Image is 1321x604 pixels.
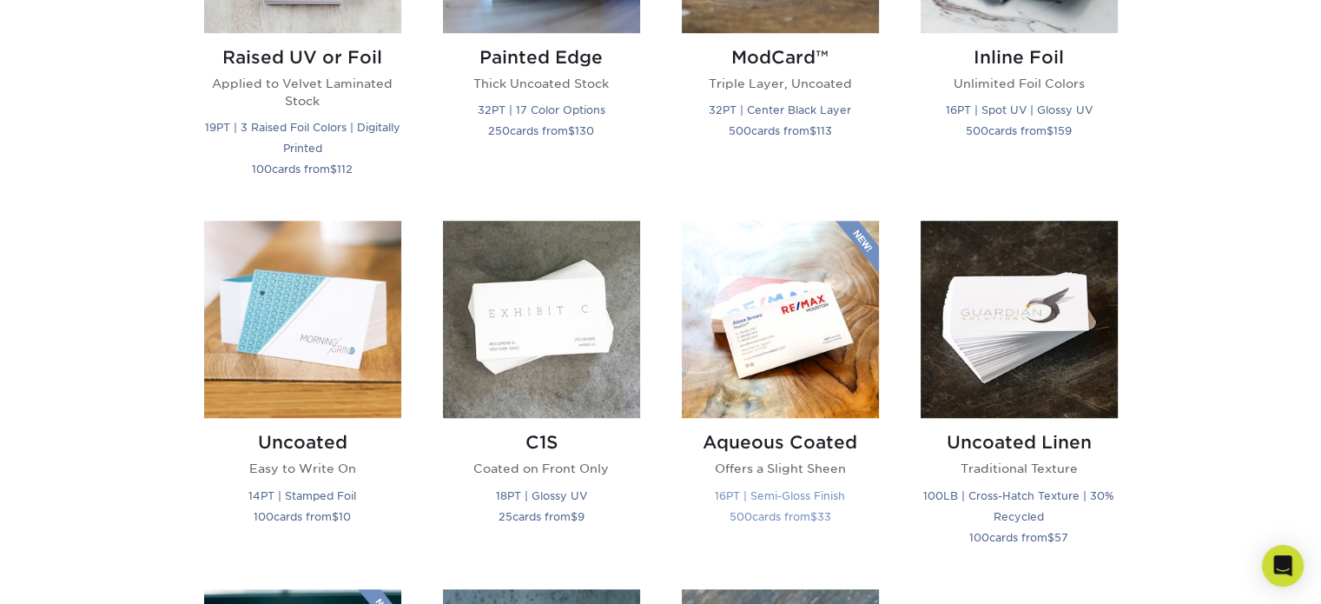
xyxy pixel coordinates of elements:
[254,510,351,523] small: cards from
[332,510,339,523] span: $
[204,460,401,477] p: Easy to Write On
[966,124,1072,137] small: cards from
[252,163,272,176] span: 100
[816,124,832,137] span: 113
[205,121,400,155] small: 19PT | 3 Raised Foil Colors | Digitally Printed
[921,460,1118,477] p: Traditional Texture
[204,75,401,110] p: Applied to Velvet Laminated Stock
[946,103,1093,116] small: 16PT | Spot UV | Glossy UV
[809,124,816,137] span: $
[836,221,879,273] img: New Product
[682,75,879,92] p: Triple Layer, Uncoated
[682,460,879,477] p: Offers a Slight Sheen
[499,510,512,523] span: 25
[817,510,831,523] span: 33
[921,432,1118,453] h2: Uncoated Linen
[443,221,640,567] a: C1S Business Cards C1S Coated on Front Only 18PT | Glossy UV 25cards from$9
[337,163,353,176] span: 112
[730,510,752,523] span: 500
[204,221,401,418] img: Uncoated Business Cards
[682,47,879,68] h2: ModCard™
[488,124,510,137] span: 250
[730,510,831,523] small: cards from
[682,221,879,418] img: Aqueous Coated Business Cards
[923,489,1114,523] small: 100LB | Cross-Hatch Texture | 30% Recycled
[729,124,832,137] small: cards from
[443,432,640,453] h2: C1S
[478,103,605,116] small: 32PT | 17 Color Options
[339,510,351,523] span: 10
[709,103,851,116] small: 32PT | Center Black Layer
[496,489,587,502] small: 18PT | Glossy UV
[682,221,879,567] a: Aqueous Coated Business Cards Aqueous Coated Offers a Slight Sheen 16PT | Semi-Gloss Finish 500ca...
[921,221,1118,567] a: Uncoated Linen Business Cards Uncoated Linen Traditional Texture 100LB | Cross-Hatch Texture | 30...
[499,510,585,523] small: cards from
[4,551,148,598] iframe: Google Customer Reviews
[488,124,594,137] small: cards from
[966,124,988,137] span: 500
[575,124,594,137] span: 130
[248,489,356,502] small: 14PT | Stamped Foil
[1047,531,1054,544] span: $
[921,75,1118,92] p: Unlimited Foil Colors
[254,510,274,523] span: 100
[1262,545,1304,587] div: Open Intercom Messenger
[1053,124,1072,137] span: 159
[204,47,401,68] h2: Raised UV or Foil
[204,432,401,453] h2: Uncoated
[571,510,578,523] span: $
[443,75,640,92] p: Thick Uncoated Stock
[969,531,1068,544] small: cards from
[568,124,575,137] span: $
[443,221,640,418] img: C1S Business Cards
[252,163,353,176] small: cards from
[921,221,1118,418] img: Uncoated Linen Business Cards
[1047,124,1053,137] span: $
[682,432,879,453] h2: Aqueous Coated
[443,460,640,477] p: Coated on Front Only
[715,489,845,502] small: 16PT | Semi-Gloss Finish
[578,510,585,523] span: 9
[204,221,401,567] a: Uncoated Business Cards Uncoated Easy to Write On 14PT | Stamped Foil 100cards from$10
[1054,531,1068,544] span: 57
[729,124,751,137] span: 500
[969,531,989,544] span: 100
[921,47,1118,68] h2: Inline Foil
[443,47,640,68] h2: Painted Edge
[810,510,817,523] span: $
[330,163,337,176] span: $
